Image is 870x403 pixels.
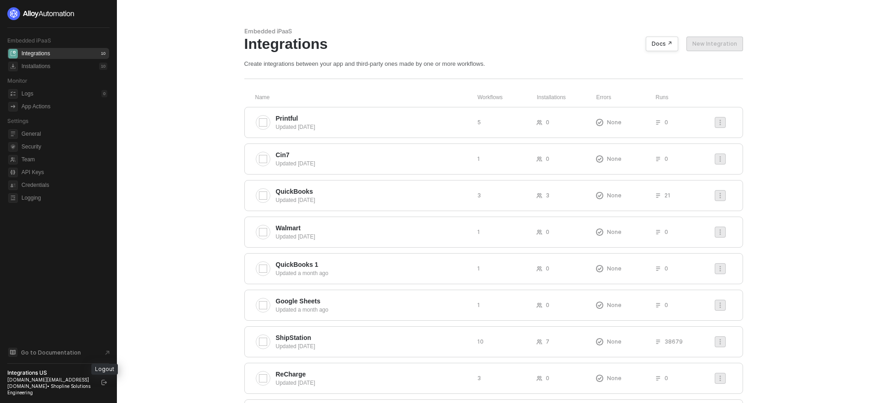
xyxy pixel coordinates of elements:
span: icon-users [537,193,542,198]
span: general [8,129,18,139]
span: 0 [546,228,549,236]
span: logging [8,193,18,203]
div: 10 [99,63,107,70]
div: [DOMAIN_NAME][EMAIL_ADDRESS][DOMAIN_NAME] • Shopline Solutions Engineering [7,376,93,396]
div: Logout [91,364,118,375]
span: icon-exclamation [596,192,603,199]
span: 1 [477,265,480,272]
span: documentation [8,348,17,357]
span: Monitor [7,77,27,84]
img: integration-icon [259,155,267,163]
span: integrations [8,49,18,58]
span: 0 [664,301,668,309]
span: 0 [546,301,549,309]
span: 1 [477,155,480,163]
span: icon-exclamation [596,302,603,309]
span: Security [21,141,107,152]
div: Integrations [21,50,50,58]
span: 0 [664,155,668,163]
span: icon-list [655,120,661,125]
span: 21 [664,191,670,199]
div: Updated a month ago [276,269,470,277]
div: Runs [656,94,718,101]
span: QuickBooks [276,187,313,196]
span: icon-users [537,339,542,345]
span: icon-list [655,302,661,308]
span: icon-list [655,339,661,345]
img: integration-icon [259,118,267,127]
span: icon-app-actions [8,102,18,111]
span: API Keys [21,167,107,178]
span: 1 [477,301,480,309]
span: team [8,155,18,164]
span: Logging [21,192,107,203]
span: icon-logs [8,89,18,99]
span: Credentials [21,180,107,191]
div: Logs [21,90,33,98]
span: icon-users [537,376,542,381]
span: credentials [8,180,18,190]
div: Installations [537,94,596,101]
div: Workflows [478,94,537,101]
div: 10 [99,50,107,57]
img: integration-icon [259,338,267,346]
div: Installations [21,63,50,70]
span: 0 [664,228,668,236]
img: integration-icon [259,301,267,309]
div: Integrations US [7,369,93,376]
div: 0 [101,90,107,97]
span: 1 [477,228,480,236]
span: 3 [546,191,549,199]
span: icon-exclamation [596,155,603,163]
div: Errors [596,94,656,101]
div: Docs ↗ [652,40,672,48]
div: App Actions [21,103,50,111]
span: icon-exclamation [596,375,603,382]
span: 10 [477,338,484,345]
span: logout [101,380,107,385]
span: icon-users [537,266,542,271]
span: General [21,128,107,139]
span: security [8,142,18,152]
span: 0 [546,155,549,163]
span: icon-users [537,120,542,125]
span: icon-list [655,376,661,381]
span: api-key [8,168,18,177]
span: 3 [477,191,481,199]
div: Updated [DATE] [276,379,470,387]
img: integration-icon [259,228,267,236]
span: 0 [664,265,668,272]
span: 0 [664,374,668,382]
span: 0 [546,265,549,272]
span: Team [21,154,107,165]
span: 7 [546,338,549,345]
span: None [607,265,622,272]
span: None [607,374,622,382]
span: icon-list [655,266,661,271]
div: Updated a month ago [276,306,470,314]
div: Updated [DATE] [276,233,470,241]
span: icon-exclamation [596,228,603,236]
span: 38679 [664,338,683,345]
img: integration-icon [259,265,267,273]
a: Knowledge Base [7,347,110,358]
div: Integrations [244,35,743,53]
span: Walmart [276,223,301,233]
span: icon-list [655,229,661,235]
span: Embedded iPaaS [7,37,51,44]
div: Embedded iPaaS [244,27,743,35]
span: icon-exclamation [596,338,603,345]
span: Go to Documentation [21,349,81,356]
button: New Integration [686,37,743,51]
button: Docs ↗ [646,37,678,51]
span: None [607,338,622,345]
span: document-arrow [103,348,112,357]
span: icon-list [655,156,661,162]
span: None [607,301,622,309]
img: logo [7,7,75,20]
div: Updated [DATE] [276,159,470,168]
span: None [607,118,622,126]
span: icon-users [537,156,542,162]
span: installations [8,62,18,71]
span: icon-exclamation [596,265,603,272]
